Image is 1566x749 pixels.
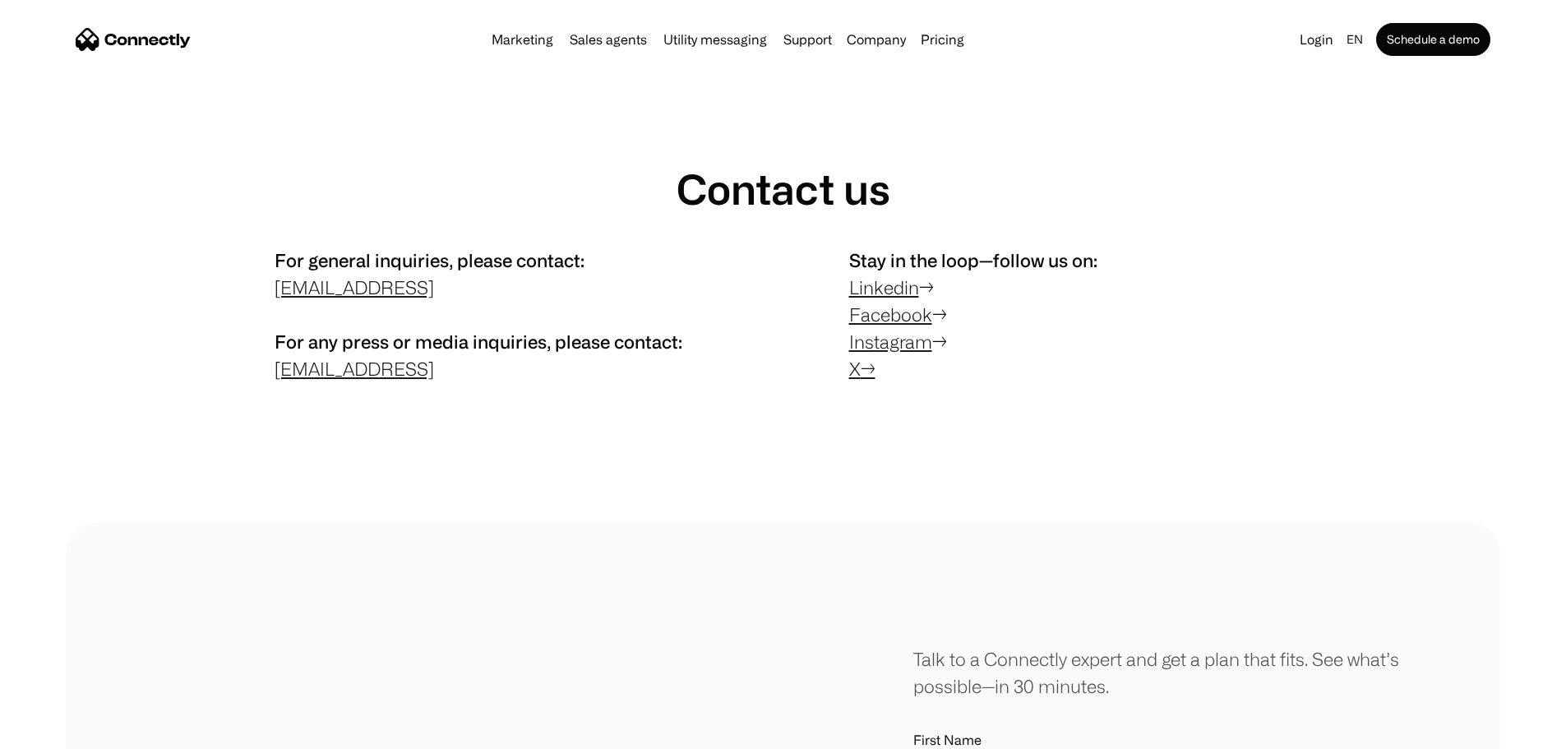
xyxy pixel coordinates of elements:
a: Marketing [485,33,560,46]
h1: Contact us [677,164,890,214]
a: Utility messaging [657,33,774,46]
a: Sales agents [563,33,654,46]
span: For general inquiries, please contact: [275,250,584,270]
span: Stay in the loop—follow us on: [849,250,1097,270]
a: Linkedin [849,277,919,298]
a: [EMAIL_ADDRESS] [275,277,434,298]
div: Talk to a Connectly expert and get a plan that fits. See what’s possible—in 30 minutes. [913,645,1434,700]
a: Schedule a demo [1376,23,1490,56]
aside: Language selected: English [16,719,99,743]
a: X [849,358,861,379]
a: Login [1293,28,1340,51]
a: [EMAIL_ADDRESS] [275,358,434,379]
a: Facebook [849,304,932,325]
ul: Language list [33,720,99,743]
a: home [76,27,191,52]
div: en [1340,28,1373,51]
a: Support [777,33,838,46]
div: Company [847,28,906,51]
label: First Name [913,733,1434,748]
a: Pricing [914,33,971,46]
div: Company [842,28,911,51]
p: → → → [849,247,1292,382]
a: Instagram [849,331,932,352]
a: → [861,358,875,379]
span: For any press or media inquiries, please contact: [275,331,682,352]
div: en [1347,28,1363,51]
